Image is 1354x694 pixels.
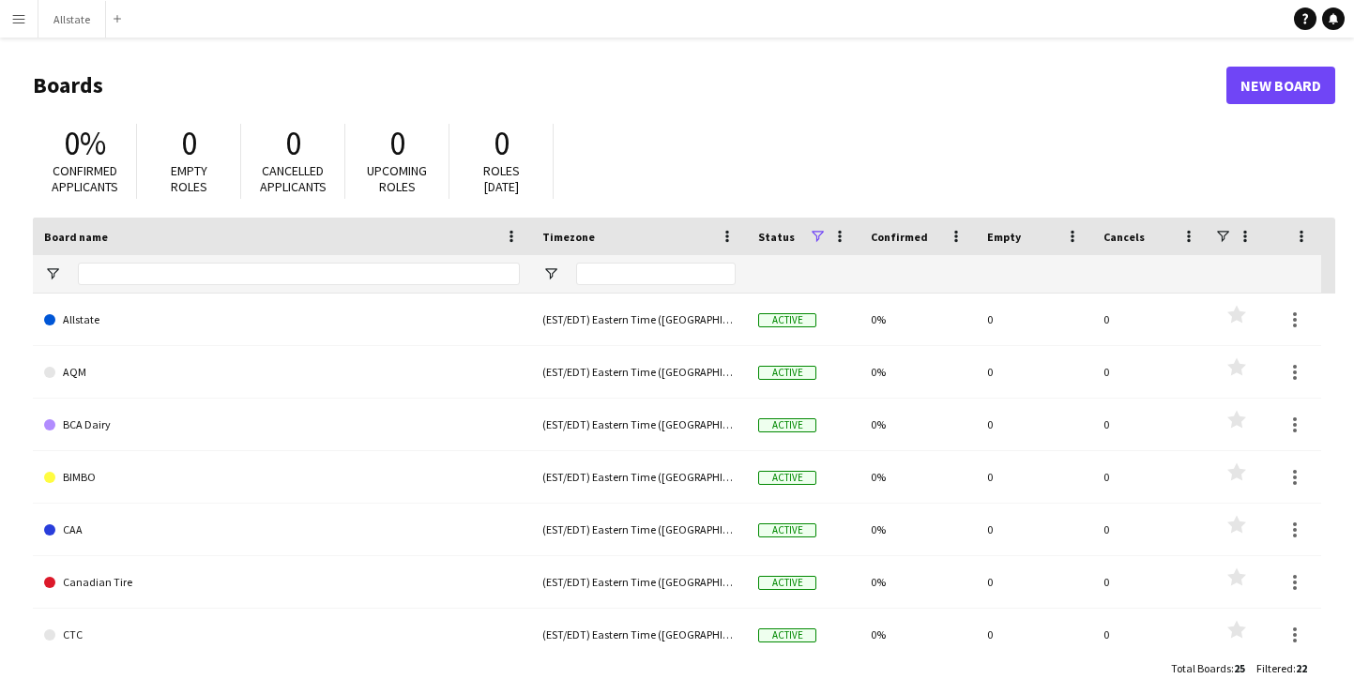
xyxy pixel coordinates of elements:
[181,123,197,164] span: 0
[531,399,747,450] div: (EST/EDT) Eastern Time ([GEOGRAPHIC_DATA] & [GEOGRAPHIC_DATA])
[44,230,108,244] span: Board name
[758,576,816,590] span: Active
[987,230,1021,244] span: Empty
[367,162,427,195] span: Upcoming roles
[44,609,520,661] a: CTC
[542,265,559,282] button: Open Filter Menu
[860,504,976,555] div: 0%
[78,263,520,285] input: Board name Filter Input
[758,313,816,327] span: Active
[44,294,520,346] a: Allstate
[260,162,327,195] span: Cancelled applicants
[976,556,1092,608] div: 0
[758,523,816,537] span: Active
[976,609,1092,660] div: 0
[1092,399,1209,450] div: 0
[389,123,405,164] span: 0
[1092,556,1209,608] div: 0
[758,418,816,432] span: Active
[171,162,207,195] span: Empty roles
[44,556,520,609] a: Canadian Tire
[576,263,736,285] input: Timezone Filter Input
[531,556,747,608] div: (EST/EDT) Eastern Time ([GEOGRAPHIC_DATA] & [GEOGRAPHIC_DATA])
[976,451,1092,503] div: 0
[1092,451,1209,503] div: 0
[1092,346,1209,398] div: 0
[860,399,976,450] div: 0%
[758,366,816,380] span: Active
[52,162,118,195] span: Confirmed applicants
[860,556,976,608] div: 0%
[1092,294,1209,345] div: 0
[531,609,747,660] div: (EST/EDT) Eastern Time ([GEOGRAPHIC_DATA] & [GEOGRAPHIC_DATA])
[285,123,301,164] span: 0
[1103,230,1145,244] span: Cancels
[1256,650,1307,686] div: :
[1226,67,1335,104] a: New Board
[44,399,520,451] a: BCA Dairy
[758,471,816,485] span: Active
[1171,661,1231,675] span: Total Boards
[531,451,747,503] div: (EST/EDT) Eastern Time ([GEOGRAPHIC_DATA] & [GEOGRAPHIC_DATA])
[976,399,1092,450] div: 0
[1296,661,1307,675] span: 22
[758,230,795,244] span: Status
[871,230,928,244] span: Confirmed
[64,123,106,164] span: 0%
[38,1,106,38] button: Allstate
[758,628,816,642] span: Active
[44,265,61,282] button: Open Filter Menu
[483,162,520,195] span: Roles [DATE]
[860,451,976,503] div: 0%
[976,294,1092,345] div: 0
[1092,504,1209,555] div: 0
[976,346,1092,398] div: 0
[1171,650,1245,686] div: :
[860,294,976,345] div: 0%
[494,123,510,164] span: 0
[1256,661,1293,675] span: Filtered
[976,504,1092,555] div: 0
[531,504,747,555] div: (EST/EDT) Eastern Time ([GEOGRAPHIC_DATA] & [GEOGRAPHIC_DATA])
[33,71,1226,99] h1: Boards
[44,504,520,556] a: CAA
[44,451,520,504] a: BIMBO
[531,294,747,345] div: (EST/EDT) Eastern Time ([GEOGRAPHIC_DATA] & [GEOGRAPHIC_DATA])
[860,346,976,398] div: 0%
[860,609,976,660] div: 0%
[1092,609,1209,660] div: 0
[542,230,595,244] span: Timezone
[44,346,520,399] a: AQM
[531,346,747,398] div: (EST/EDT) Eastern Time ([GEOGRAPHIC_DATA] & [GEOGRAPHIC_DATA])
[1234,661,1245,675] span: 25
